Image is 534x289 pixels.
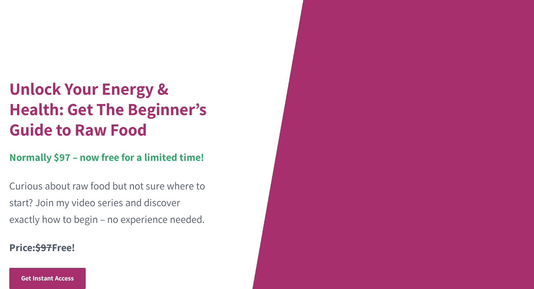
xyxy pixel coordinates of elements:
[9,268,86,289] a: Get Instant Access
[9,178,210,227] p: Curious about raw food but not sure where to start? Join my video series and discover exactly how...
[21,274,74,282] span: Get Instant Access
[9,240,75,254] strong: Price: Free!
[9,150,204,164] strong: Normally $97 – now free for a limited time!
[35,240,52,254] s: $97
[9,78,210,140] h1: Unlock Your Energy & Health: Get The Beginner’s Guide to Raw Food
